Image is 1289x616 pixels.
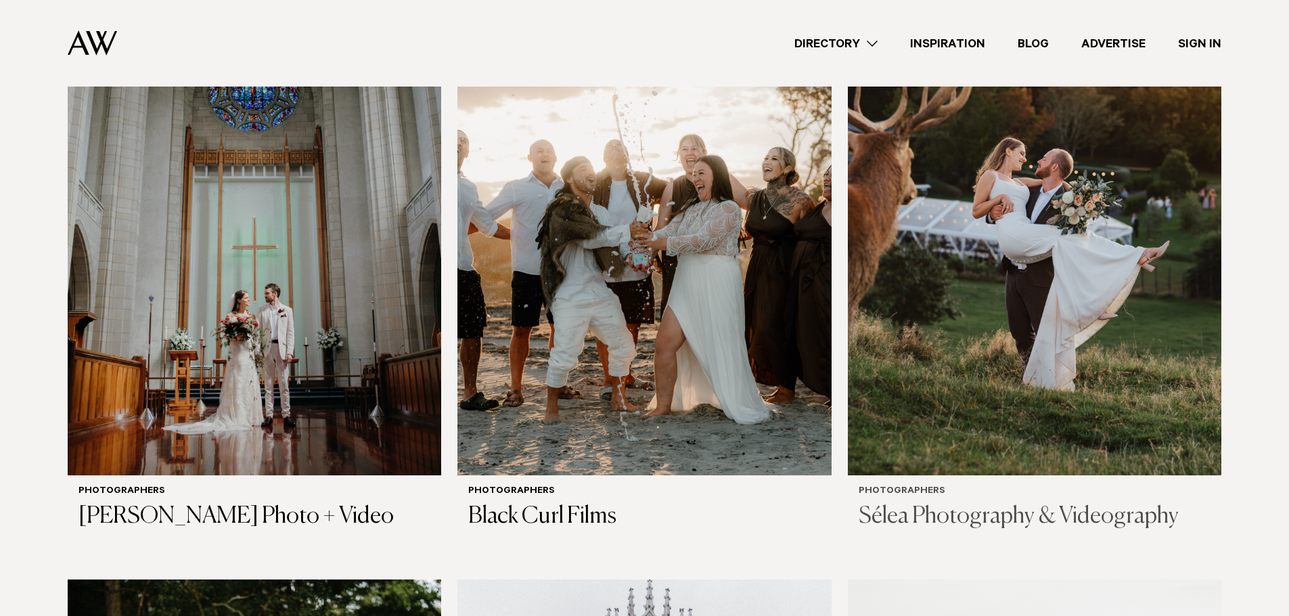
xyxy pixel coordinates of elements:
[468,486,820,498] h6: Photographers
[1001,34,1065,53] a: Blog
[468,503,820,531] h3: Black Curl Films
[78,486,430,498] h6: Photographers
[78,503,430,531] h3: [PERSON_NAME] Photo + Video
[778,34,894,53] a: Directory
[1162,34,1238,53] a: Sign In
[1065,34,1162,53] a: Advertise
[68,30,117,55] img: Auckland Weddings Logo
[859,503,1211,531] h3: Sélea Photography & Videography
[894,34,1001,53] a: Inspiration
[859,486,1211,498] h6: Photographers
